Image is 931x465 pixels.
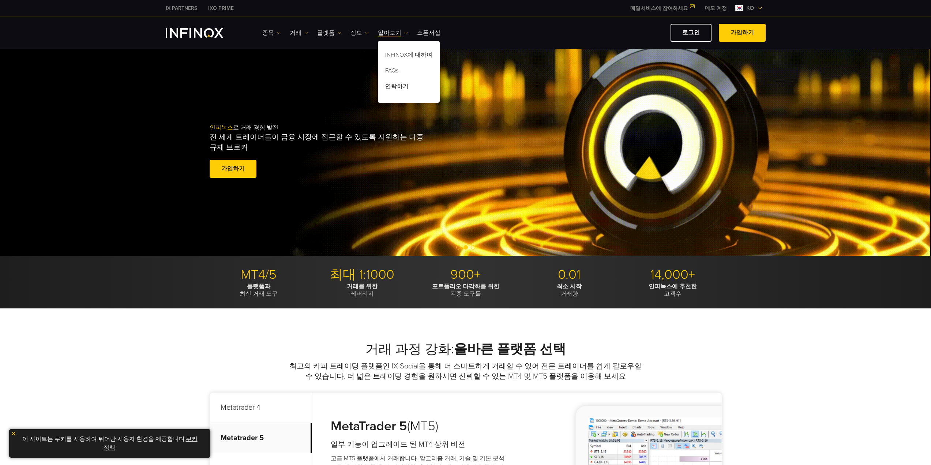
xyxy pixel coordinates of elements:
a: INFINOX [160,4,203,12]
span: ko [743,4,757,12]
a: INFINOX Logo [166,28,240,38]
span: Go to slide 1 [456,245,461,250]
p: Metatrader 5 [210,423,312,453]
img: yellow close icon [11,431,16,436]
a: FAQs [378,64,440,80]
a: 정보 [350,29,369,37]
p: 900+ [417,267,515,283]
span: 인피녹스 [210,124,233,131]
h2: 거래 과정 강화: [210,341,722,357]
p: 전 세계 트레이더들이 금융 시장에 접근할 수 있도록 지원하는 다중 규제 브로커 [210,132,427,153]
p: 이 사이트는 쿠키를 사용하여 뛰어난 사용자 환경을 제공합니다. . [13,433,207,454]
strong: 거래를 위한 [347,283,378,290]
a: 가입하기 [719,24,766,42]
a: 스폰서십 [417,29,440,37]
a: 연락하기 [378,80,440,95]
p: 레버리지 [313,283,411,297]
strong: 최소 시작 [557,283,582,290]
p: MT4/5 [210,267,308,283]
span: Go to slide 3 [471,245,475,250]
p: 각종 도구들 [417,283,515,297]
strong: MetaTrader 5 [331,418,407,434]
p: 최신 거래 도구 [210,283,308,297]
a: 가입하기 [210,160,256,178]
div: 로 거래 경험 발전 [210,112,481,191]
p: 고객수 [624,283,722,297]
a: 플랫폼 [317,29,341,37]
a: 거래 [290,29,308,37]
a: 메일서비스에 참여하세요 [625,5,699,11]
a: 종목 [262,29,281,37]
p: 거래량 [520,283,618,297]
p: 최고의 카피 트레이딩 플랫폼인 IX Social을 통해 더 스마트하게 거래할 수 있어 전문 트레이더를 쉽게 팔로우할 수 있습니다. 더 넓은 트레이딩 경험을 원하시면 신뢰할 수... [288,361,643,382]
strong: 플랫폼과 [247,283,270,290]
strong: 올바른 플랫폼 선택 [454,341,566,357]
h4: 일부 기능이 업그레이드 된 MT4 상위 버전 [331,439,505,450]
a: INFINOX에 대하여 [378,48,440,64]
a: INFINOX [203,4,239,12]
a: 로그인 [671,24,712,42]
strong: 인피녹스에 추천한 [649,283,697,290]
strong: 포트폴리오 다각화를 위한 [432,283,499,290]
p: 최대 1:1000 [313,267,411,283]
a: INFINOX MENU [699,4,732,12]
p: 14,000+ [624,267,722,283]
a: 알아보기 [378,29,408,37]
span: Go to slide 2 [463,245,468,250]
h3: (MT5) [331,418,505,434]
p: 0.01 [520,267,618,283]
p: Metatrader 4 [210,393,312,423]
